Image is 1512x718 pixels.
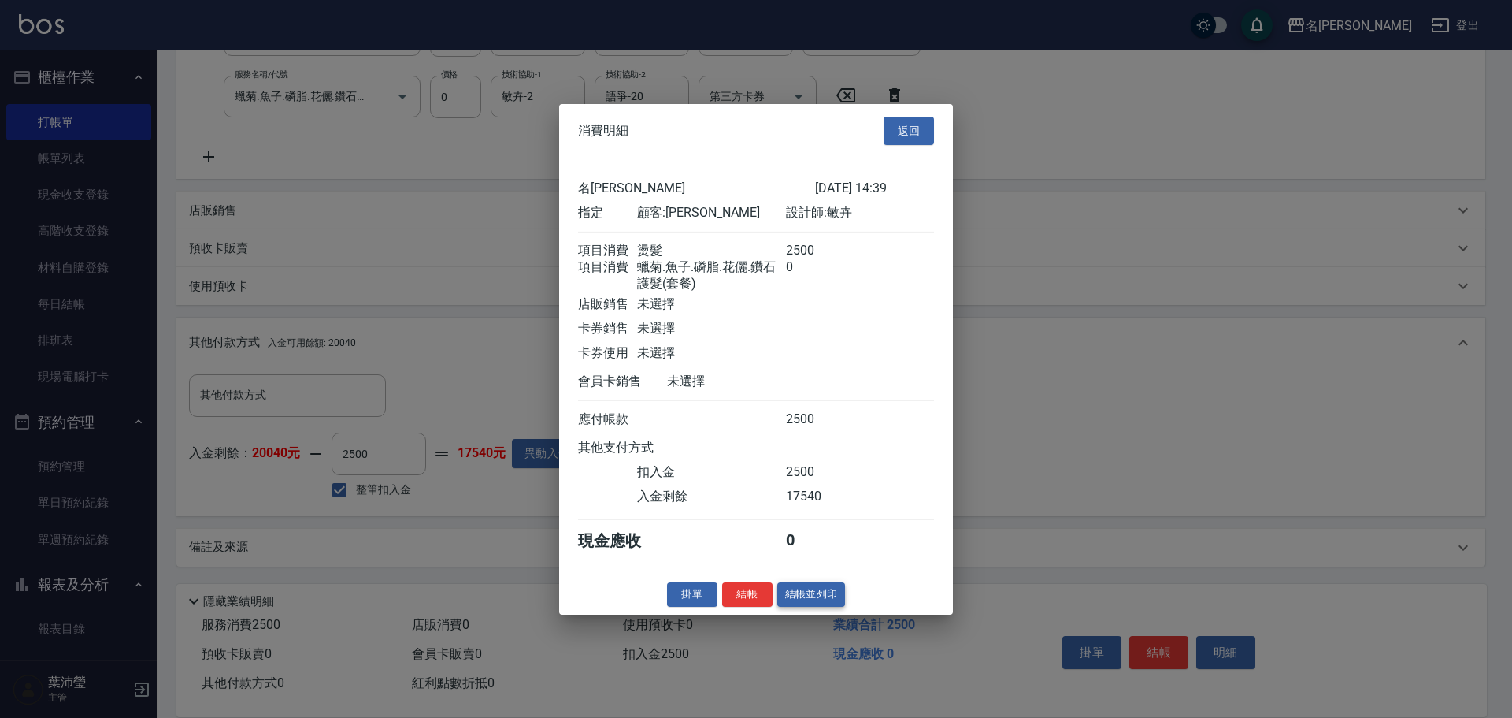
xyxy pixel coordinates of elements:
div: 2500 [786,411,845,428]
div: 扣入金 [637,464,785,481]
div: 卡券使用 [578,345,637,362]
div: 現金應收 [578,530,667,552]
div: 2500 [786,243,845,259]
div: 入金剩餘 [637,489,785,505]
button: 掛單 [667,582,717,607]
div: 顧客: [PERSON_NAME] [637,205,785,221]
div: 名[PERSON_NAME] [578,180,815,197]
div: 未選擇 [667,374,815,390]
span: 消費明細 [578,123,628,139]
div: 燙髮 [637,243,785,259]
button: 返回 [884,116,934,145]
div: 蠟菊.魚子.磷脂.花儷.鑽石護髮(套餐) [637,259,785,292]
div: 項目消費 [578,259,637,292]
div: 店販銷售 [578,296,637,313]
button: 結帳 [722,582,773,607]
div: 未選擇 [637,321,785,337]
div: 未選擇 [637,345,785,362]
div: 0 [786,530,845,552]
div: 2500 [786,464,845,481]
div: 項目消費 [578,243,637,259]
div: 設計師: 敏卉 [786,205,934,221]
div: 指定 [578,205,637,221]
div: 17540 [786,489,845,505]
div: 未選擇 [637,296,785,313]
div: 卡券銷售 [578,321,637,337]
div: 0 [786,259,845,292]
div: 會員卡銷售 [578,374,667,390]
div: 應付帳款 [578,411,637,428]
div: 其他支付方式 [578,440,697,456]
div: [DATE] 14:39 [815,180,934,197]
button: 結帳並列印 [777,582,846,607]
